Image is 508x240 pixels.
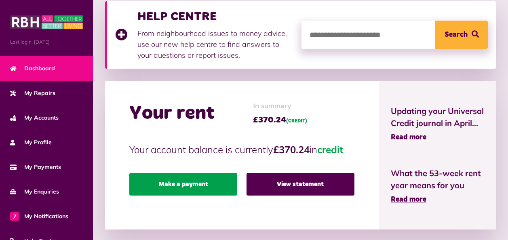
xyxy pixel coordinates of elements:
[317,143,343,156] span: credit
[253,101,307,112] span: In summary
[286,119,307,124] span: (CREDIT)
[247,173,354,196] a: View statement
[129,102,215,125] h2: Your rent
[391,167,484,205] a: What the 53-week rent year means for you Read more
[391,167,484,192] span: What the 53-week rent year means for you
[391,134,426,141] span: Read more
[391,105,484,129] span: Updating your Universal Credit journal in April...
[391,196,426,203] span: Read more
[10,212,68,221] span: My Notifications
[435,21,488,49] button: Search
[10,187,59,196] span: My Enquiries
[137,9,293,24] h3: HELP CENTRE
[10,38,83,46] span: Last login: [DATE]
[391,105,484,143] a: Updating your Universal Credit journal in April... Read more
[253,114,307,126] span: £370.24
[273,143,310,156] strong: £370.24
[10,89,55,97] span: My Repairs
[10,138,52,147] span: My Profile
[10,64,55,73] span: Dashboard
[137,28,293,61] p: From neighbourhood issues to money advice, use our new help centre to find answers to your questi...
[10,163,61,171] span: My Payments
[129,142,354,157] p: Your account balance is currently in
[10,14,83,30] img: MyRBH
[10,114,59,122] span: My Accounts
[10,212,19,221] span: 7
[129,173,237,196] a: Make a payment
[445,21,468,49] span: Search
